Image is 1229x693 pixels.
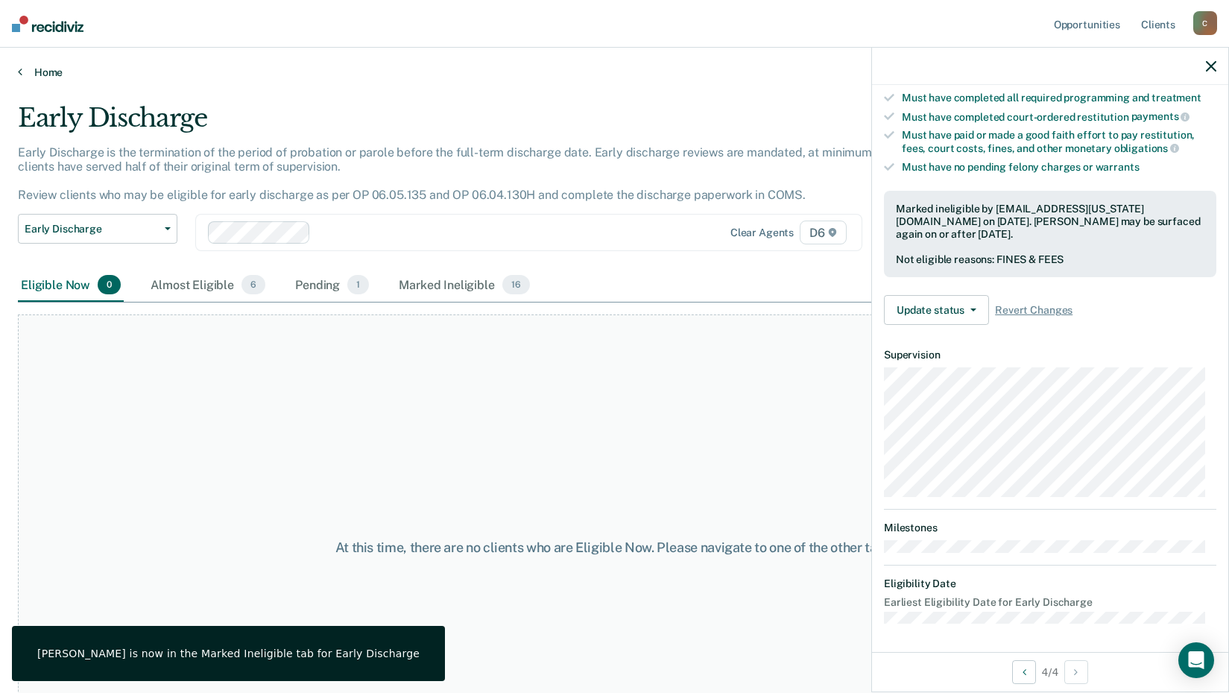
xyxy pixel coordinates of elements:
p: Early Discharge is the termination of the period of probation or parole before the full-term disc... [18,145,904,203]
span: Early Discharge [25,223,159,235]
span: treatment [1151,92,1201,104]
div: Must have completed court-ordered restitution [902,110,1216,124]
span: Revert Changes [995,304,1072,317]
div: C [1193,11,1217,35]
div: Must have no pending felony charges or [902,161,1216,174]
div: Early Discharge [18,103,940,145]
div: Almost Eligible [148,269,268,302]
button: Next Opportunity [1064,660,1088,684]
dt: Milestones [884,522,1216,534]
span: obligations [1114,142,1179,154]
span: payments [1131,110,1190,122]
span: D6 [800,221,847,244]
button: Update status [884,295,989,325]
span: 6 [241,275,265,294]
div: Must have paid or made a good faith effort to pay restitution, fees, court costs, fines, and othe... [902,129,1216,154]
div: Not eligible reasons: FINES & FEES [896,253,1204,266]
span: 16 [502,275,530,294]
div: Marked Ineligible [396,269,532,302]
div: 4 / 4 [872,652,1228,692]
dt: Eligibility Date [884,577,1216,590]
span: 1 [347,275,369,294]
div: Clear agents [730,227,794,239]
a: Home [18,66,1211,79]
div: At this time, there are no clients who are Eligible Now. Please navigate to one of the other tabs. [317,539,913,556]
div: Marked ineligible by [EMAIL_ADDRESS][US_STATE][DOMAIN_NAME] on [DATE]. [PERSON_NAME] may be surfa... [896,203,1204,240]
button: Previous Opportunity [1012,660,1036,684]
span: 0 [98,275,121,294]
div: Eligible Now [18,269,124,302]
div: Must have completed all required programming and [902,92,1216,104]
div: Pending [292,269,372,302]
dt: Supervision [884,349,1216,361]
span: warrants [1096,161,1140,173]
div: Open Intercom Messenger [1178,642,1214,678]
img: Recidiviz [12,16,83,32]
dt: Earliest Eligibility Date for Early Discharge [884,596,1216,609]
div: [PERSON_NAME] is now in the Marked Ineligible tab for Early Discharge [37,647,420,660]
